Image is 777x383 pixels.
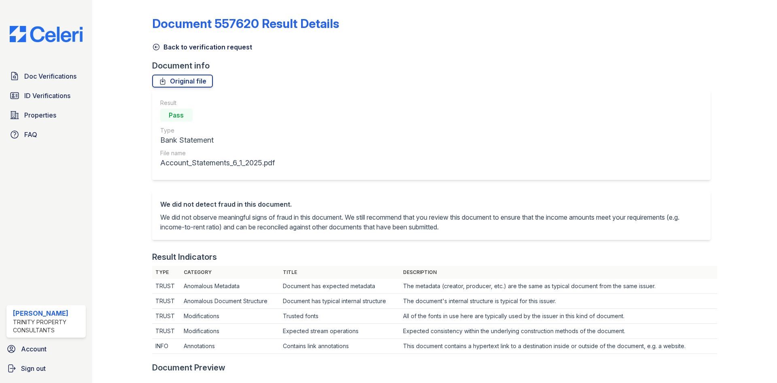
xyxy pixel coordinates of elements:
[160,135,275,146] div: Bank Statement
[152,279,180,294] td: TRUST
[280,279,400,294] td: Document has expected metadata
[24,91,70,101] span: ID Verifications
[152,42,252,52] a: Back to verification request
[6,88,86,104] a: ID Verifications
[21,344,47,354] span: Account
[21,364,46,373] span: Sign out
[160,199,703,209] div: We did not detect fraud in this document.
[400,294,717,309] td: The document's internal structure is typical for this issuer.
[160,157,275,169] div: Account_Statements_6_1_2025.pdf
[3,360,89,377] a: Sign out
[13,308,83,318] div: [PERSON_NAME]
[160,109,193,122] div: Pass
[400,309,717,324] td: All of the fonts in use here are typically used by the issuer in this kind of document.
[160,149,275,157] div: File name
[180,266,280,279] th: Category
[280,294,400,309] td: Document has typical internal structure
[180,309,280,324] td: Modifications
[152,324,180,339] td: TRUST
[6,107,86,123] a: Properties
[3,341,89,357] a: Account
[152,309,180,324] td: TRUST
[6,68,86,84] a: Doc Verifications
[180,279,280,294] td: Anomalous Metadata
[152,266,180,279] th: Type
[152,362,225,373] div: Document Preview
[152,339,180,354] td: INFO
[160,99,275,107] div: Result
[160,126,275,135] div: Type
[280,309,400,324] td: Trusted fonts
[180,324,280,339] td: Modifications
[152,75,213,88] a: Original file
[13,318,83,334] div: Trinity Property Consultants
[180,339,280,354] td: Annotations
[152,294,180,309] td: TRUST
[400,339,717,354] td: This document contains a hypertext link to a destination inside or outside of the document, e.g. ...
[400,266,717,279] th: Description
[152,251,217,263] div: Result Indicators
[24,130,37,139] span: FAQ
[152,16,339,31] a: Document 557620 Result Details
[280,339,400,354] td: Contains link annotations
[280,266,400,279] th: Title
[152,60,717,71] div: Document info
[160,212,703,232] p: We did not observe meaningful signs of fraud in this document. We still recommend that you review...
[24,110,56,120] span: Properties
[280,324,400,339] td: Expected stream operations
[180,294,280,309] td: Anomalous Document Structure
[24,71,76,81] span: Doc Verifications
[400,324,717,339] td: Expected consistency within the underlying construction methods of the document.
[6,126,86,143] a: FAQ
[400,279,717,294] td: The metadata (creator, producer, etc.) are the same as typical document from the same issuer.
[3,26,89,42] img: CE_Logo_Blue-a8612792a0a2168367f1c8372b55b34899dd931a85d93a1a3d3e32e68fde9ad4.png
